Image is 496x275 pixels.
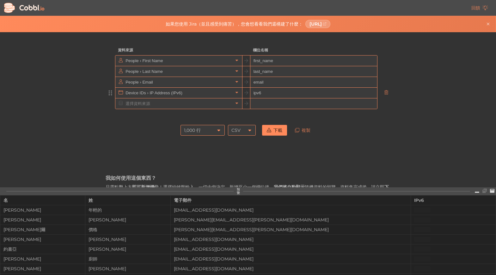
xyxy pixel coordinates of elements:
[89,197,93,203] font: 姓
[174,256,254,262] font: [EMAIL_ADDRESS][DOMAIN_NAME]
[414,207,430,213] font: 載入中...
[174,237,254,242] font: [EMAIL_ADDRESS][DOMAIN_NAME]
[89,227,97,232] font: 價格
[89,207,102,213] font: 年輕的
[89,237,126,242] font: [PERSON_NAME]
[3,197,8,203] font: 名
[106,184,132,190] font: 只需點擊上方
[3,227,46,232] font: [PERSON_NAME]爾
[174,246,254,252] font: [EMAIL_ADDRESS][DOMAIN_NAME]
[414,227,430,232] font: 載入中...
[414,246,430,252] font: 載入中...
[174,227,329,232] font: [PERSON_NAME][EMAIL_ADDRESS][PERSON_NAME][DOMAIN_NAME]
[253,48,268,52] font: 欄位名稱
[305,184,384,190] font: 隨機資料的預覽。資料集完成後，請立即
[273,127,282,133] font: 下載
[159,184,274,190] font: ！選擇純鍵盤輸入，一切由您決定。新增至少一個欄位後，
[467,3,493,13] a: 回饋
[89,217,126,223] font: [PERSON_NAME]
[124,66,233,77] input: 選擇資料來源
[124,98,233,109] input: 選擇資料來源
[274,184,305,190] font: 我們將自動顯示
[106,175,156,181] font: 我如何使用這個東西？
[484,20,492,28] button: 關閉橫幅
[3,266,41,272] font: [PERSON_NAME]
[414,237,430,242] font: 載入中...
[3,256,41,262] font: [PERSON_NAME]
[184,127,201,133] font: 1,000 行
[309,21,322,27] font: [URL]
[124,88,233,98] input: Select a data source
[89,266,126,272] font: [PERSON_NAME]
[174,266,254,272] font: [EMAIL_ADDRESS][DOMAIN_NAME]
[237,187,240,195] font: 預覽
[3,237,41,242] font: [PERSON_NAME]
[231,127,241,133] font: CSV
[132,184,159,190] font: 即可新增欄位
[174,217,329,223] font: [PERSON_NAME][EMAIL_ADDRESS][PERSON_NAME][DOMAIN_NAME]
[174,197,192,203] font: 電子郵件
[471,5,480,11] font: 回饋
[89,246,126,252] font: [PERSON_NAME]
[124,77,233,87] input: 選擇資料來源
[414,266,430,272] font: 載入中...
[118,48,133,52] font: 資料來源
[3,246,17,252] font: 約書亞
[89,256,97,262] font: 廚師
[305,20,331,28] a: [URL]
[174,207,254,213] font: [EMAIL_ADDRESS][DOMAIN_NAME]
[414,197,424,203] font: IPv6
[124,56,233,66] input: 選擇資料來源
[3,217,41,223] font: [PERSON_NAME]
[414,217,430,223] font: 載入中...
[166,21,303,27] font: 如果您使用 Jira（並且感受到痛苦），您會想看看我們還構建了什麼：
[302,127,310,133] font: 複製
[414,256,430,262] font: 載入中...
[3,207,41,213] font: [PERSON_NAME]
